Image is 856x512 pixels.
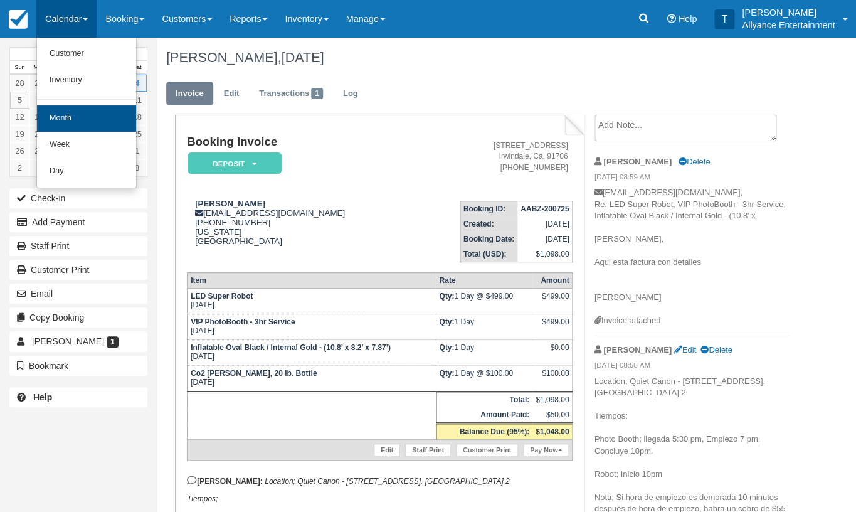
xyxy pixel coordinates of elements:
th: Booking Date: [460,232,517,247]
a: Invoice [166,82,213,106]
b: Help [33,392,52,402]
a: Staff Print [405,444,451,456]
td: $50.00 [532,407,573,424]
a: Day [37,158,136,184]
a: Log [334,82,367,106]
td: 1 Day @ $499.00 [436,288,532,314]
button: Check-in [9,188,147,208]
a: 2 [10,159,29,176]
th: Mon [29,61,49,75]
div: [EMAIL_ADDRESS][DOMAIN_NAME] [PHONE_NUMBER] [US_STATE] [GEOGRAPHIC_DATA] [187,199,411,246]
td: 1 Day [436,314,532,339]
a: Deposit [187,152,277,175]
a: 1 [127,142,147,159]
a: Month [37,105,136,132]
h1: Booking Invoice [187,136,411,149]
th: Sun [10,61,29,75]
a: Delete [679,157,710,166]
strong: [PERSON_NAME] [603,345,672,355]
td: 1 Day [436,339,532,365]
a: Staff Print [9,236,147,256]
strong: Co2 [PERSON_NAME], 20 lb. Bottle [191,369,317,378]
strong: [PERSON_NAME] [195,199,265,208]
th: Total: [436,392,532,407]
strong: LED Super Robot [191,292,253,301]
em: Deposit [188,152,282,174]
button: Email [9,284,147,304]
i: Help [667,14,675,23]
a: 12 [10,109,29,125]
a: 5 [10,92,29,109]
a: Help [9,387,147,407]
td: $1,098.00 [532,392,573,407]
a: 13 [29,109,49,125]
div: $100.00 [536,369,569,388]
th: Item [187,272,436,288]
div: $499.00 [536,317,569,336]
a: 26 [10,142,29,159]
strong: [PERSON_NAME]: [187,477,263,486]
td: 1 Day @ $100.00 [436,365,532,391]
a: Week [37,132,136,158]
th: Balance Due (95%): [436,423,532,439]
strong: Qty [439,343,454,352]
img: checkfront-main-nav-mini-logo.png [9,10,28,29]
th: Created: [460,216,517,232]
a: Customer Print [456,444,518,456]
button: Bookmark [9,356,147,376]
a: Pay Now [523,444,569,456]
a: Edit [674,345,695,355]
div: $499.00 [536,292,569,311]
a: 3 [29,159,49,176]
a: 27 [29,142,49,159]
a: 4 [127,75,147,92]
th: Rate [436,272,532,288]
strong: $1,048.00 [536,427,569,436]
h1: [PERSON_NAME], [166,50,790,65]
em: [DATE] 08:58 AM [594,360,790,374]
a: Delete [700,345,732,355]
em: [DATE] 08:59 AM [594,172,790,186]
span: Help [678,14,697,24]
strong: [PERSON_NAME] [603,157,672,166]
a: Inventory [37,67,136,93]
a: Transactions1 [250,82,332,106]
td: [DATE] [187,314,436,339]
th: Booking ID: [460,201,517,216]
p: [PERSON_NAME] [742,6,835,19]
th: Amount Paid: [436,407,532,424]
div: Invoice attached [594,315,790,327]
a: 28 [10,75,29,92]
a: 18 [127,109,147,125]
a: Edit [214,82,248,106]
strong: Inflatable Oval Black / Internal Gold - (10.8’ x 8.2’ x 7.87’) [191,343,391,352]
button: Add Payment [9,212,147,232]
button: Copy Booking [9,307,147,328]
p: [EMAIL_ADDRESS][DOMAIN_NAME], Re: LED Super Robot, VIP PhotoBooth - 3hr Service, Inflatable Oval ... [594,187,790,315]
strong: Qty [439,369,454,378]
span: [DATE] [281,50,324,65]
strong: AABZ-200725 [520,205,569,213]
td: [DATE] [187,339,436,365]
a: Customer Print [9,260,147,280]
strong: Qty [439,317,454,326]
td: [DATE] [187,288,436,314]
span: [PERSON_NAME] [32,336,104,346]
div: T [714,9,734,29]
a: 19 [10,125,29,142]
a: 11 [127,92,147,109]
td: [DATE] [517,216,573,232]
span: 1 [311,88,323,99]
span: 1 [107,336,119,348]
a: 6 [29,92,49,109]
address: [STREET_ADDRESS] Irwindale, Ca. 91706 [PHONE_NUMBER] [416,141,568,173]
a: Customer [37,41,136,67]
th: Total (USD): [460,247,517,262]
a: 8 [127,159,147,176]
a: [PERSON_NAME] 1 [9,331,147,351]
td: $1,098.00 [517,247,573,262]
td: [DATE] [187,365,436,391]
ul: Calendar [36,38,137,188]
a: 29 [29,75,49,92]
th: Amount [532,272,573,288]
